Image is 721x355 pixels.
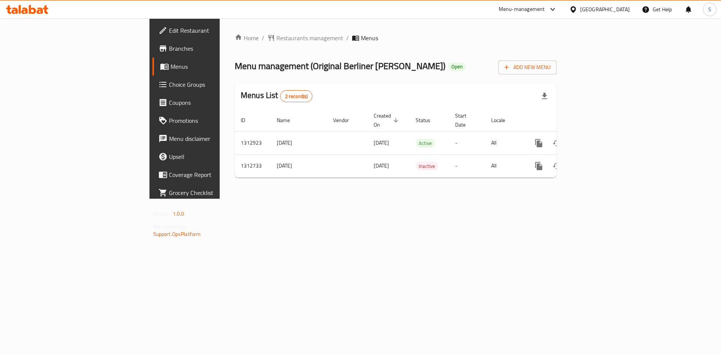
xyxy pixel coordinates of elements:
div: Inactive [416,162,438,171]
div: [GEOGRAPHIC_DATA] [580,5,630,14]
span: [DATE] [374,161,389,171]
button: more [530,134,548,152]
a: Branches [152,39,270,57]
span: 2 record(s) [281,93,312,100]
nav: breadcrumb [235,33,557,42]
span: Menu disclaimer [169,134,264,143]
a: Coverage Report [152,166,270,184]
div: Menu-management [499,5,545,14]
button: more [530,157,548,175]
span: Created On [374,111,401,129]
li: / [346,33,349,42]
span: Coupons [169,98,264,107]
span: Promotions [169,116,264,125]
a: Grocery Checklist [152,184,270,202]
span: 1.0.0 [173,209,184,219]
span: Status [416,116,440,125]
td: - [449,154,485,177]
td: [DATE] [271,154,327,177]
a: Support.OpsPlatform [153,229,201,239]
th: Actions [524,109,608,132]
span: Grocery Checklist [169,188,264,197]
span: Active [416,139,435,148]
td: - [449,131,485,154]
span: Upsell [169,152,264,161]
span: Vendor [333,116,359,125]
span: S [708,5,711,14]
span: Open [448,63,466,70]
td: [DATE] [271,131,327,154]
span: Menus [170,62,264,71]
a: Menus [152,57,270,76]
table: enhanced table [235,109,608,178]
button: Change Status [548,157,566,175]
button: Add New Menu [498,60,557,74]
td: All [485,154,524,177]
a: Menu disclaimer [152,130,270,148]
span: ID [241,116,255,125]
span: Choice Groups [169,80,264,89]
span: Restaurants management [276,33,343,42]
div: Total records count [280,90,313,102]
a: Restaurants management [267,33,343,42]
span: Branches [169,44,264,53]
span: Locale [491,116,515,125]
span: Coverage Report [169,170,264,179]
h2: Menus List [241,90,312,102]
span: Start Date [455,111,476,129]
span: Name [277,116,300,125]
span: Version: [153,209,172,219]
span: Edit Restaurant [169,26,264,35]
a: Edit Restaurant [152,21,270,39]
a: Promotions [152,112,270,130]
span: Menus [361,33,378,42]
td: All [485,131,524,154]
span: Get support on: [153,222,188,231]
a: Upsell [152,148,270,166]
a: Coupons [152,94,270,112]
div: Export file [535,87,554,105]
span: Add New Menu [504,63,551,72]
div: Open [448,62,466,71]
span: Menu management ( Original Berliner [PERSON_NAME] ) [235,57,445,74]
button: Change Status [548,134,566,152]
a: Choice Groups [152,76,270,94]
span: Inactive [416,162,438,171]
span: [DATE] [374,138,389,148]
